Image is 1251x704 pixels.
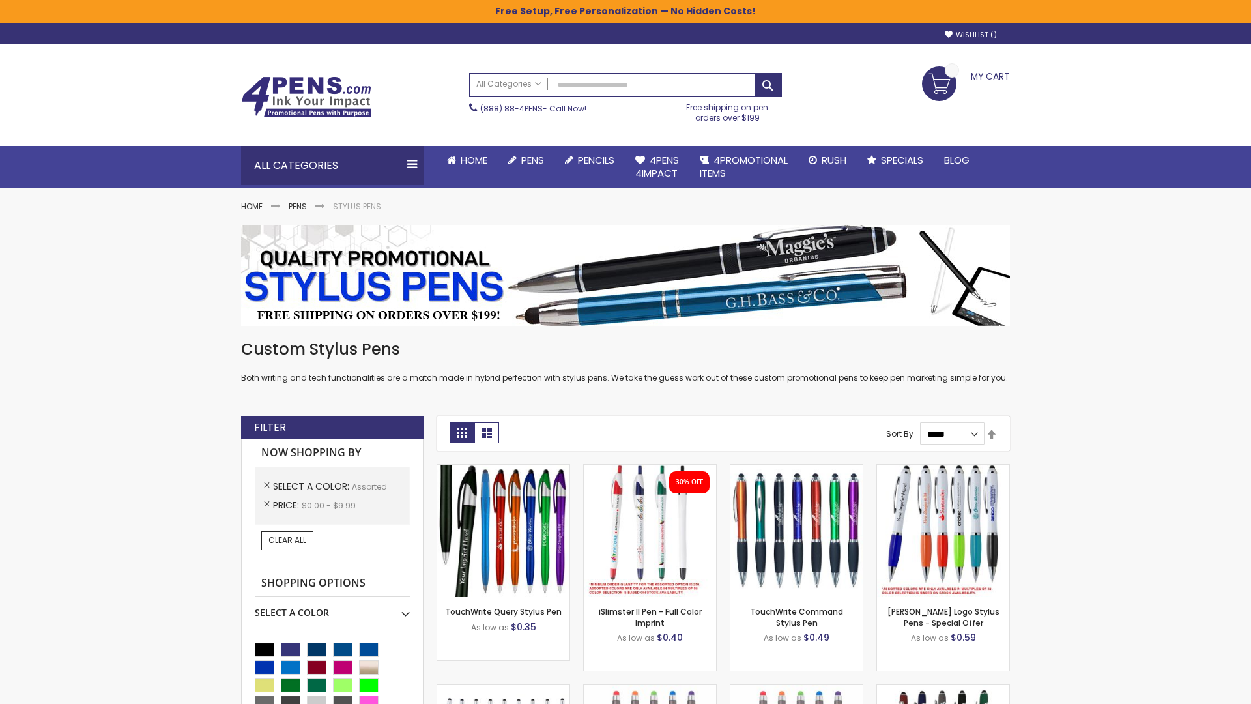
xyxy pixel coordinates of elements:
[877,684,1009,696] a: Custom Soft Touch® Metal Pens with Stylus-Assorted
[480,103,543,114] a: (888) 88-4PENS
[302,500,356,511] span: $0.00 - $9.99
[945,30,997,40] a: Wishlist
[730,684,863,696] a: Islander Softy Gel with Stylus - ColorJet Imprint-Assorted
[437,465,569,597] img: TouchWrite Query Stylus Pen-Assorted
[951,631,976,644] span: $0.59
[289,201,307,212] a: Pens
[241,76,371,118] img: 4Pens Custom Pens and Promotional Products
[352,481,387,492] span: Assorted
[877,464,1009,475] a: Kimberly Logo Stylus Pens-Assorted
[673,97,783,123] div: Free shipping on pen orders over $199
[625,146,689,188] a: 4Pens4impact
[476,79,541,89] span: All Categories
[498,146,554,175] a: Pens
[273,499,302,512] span: Price
[822,153,846,167] span: Rush
[584,464,716,475] a: iSlimster II - Full Color-Assorted
[578,153,614,167] span: Pencils
[881,153,923,167] span: Specials
[635,153,679,180] span: 4Pens 4impact
[584,684,716,696] a: Islander Softy Gel Pen with Stylus-Assorted
[241,339,1010,384] div: Both writing and tech functionalities are a match made in hybrid perfection with stylus pens. We ...
[750,606,843,628] a: TouchWrite Command Stylus Pen
[450,422,474,443] strong: Grid
[241,201,263,212] a: Home
[268,535,306,546] span: Clear All
[521,153,544,167] span: Pens
[273,480,352,493] span: Select A Color
[511,621,536,634] span: $0.35
[480,103,586,114] span: - Call Now!
[617,632,655,643] span: As low as
[700,153,788,180] span: 4PROMOTIONAL ITEMS
[676,478,703,487] div: 30% OFF
[657,631,683,644] span: $0.40
[803,631,829,644] span: $0.49
[437,464,569,475] a: TouchWrite Query Stylus Pen-Assorted
[764,632,801,643] span: As low as
[730,465,863,597] img: TouchWrite Command Stylus Pen-Assorted
[934,146,980,175] a: Blog
[255,439,410,467] strong: Now Shopping by
[333,201,381,212] strong: Stylus Pens
[887,606,999,628] a: [PERSON_NAME] Logo Stylus Pens - Special Offer
[255,597,410,619] div: Select A Color
[911,632,949,643] span: As low as
[886,428,913,439] label: Sort By
[689,146,798,188] a: 4PROMOTIONALITEMS
[241,225,1010,326] img: Stylus Pens
[461,153,487,167] span: Home
[445,606,562,617] a: TouchWrite Query Stylus Pen
[798,146,857,175] a: Rush
[470,74,548,95] a: All Categories
[584,465,716,597] img: iSlimster II - Full Color-Assorted
[554,146,625,175] a: Pencils
[241,146,424,185] div: All Categories
[437,684,569,696] a: Stiletto Advertising Stylus Pens-Assorted
[730,464,863,475] a: TouchWrite Command Stylus Pen-Assorted
[254,420,286,435] strong: Filter
[241,339,1010,360] h1: Custom Stylus Pens
[877,465,1009,597] img: Kimberly Logo Stylus Pens-Assorted
[261,531,313,550] a: Clear All
[599,606,702,628] a: iSlimster II Pen - Full Color Imprint
[857,146,934,175] a: Specials
[944,153,970,167] span: Blog
[255,570,410,598] strong: Shopping Options
[437,146,498,175] a: Home
[471,622,509,633] span: As low as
